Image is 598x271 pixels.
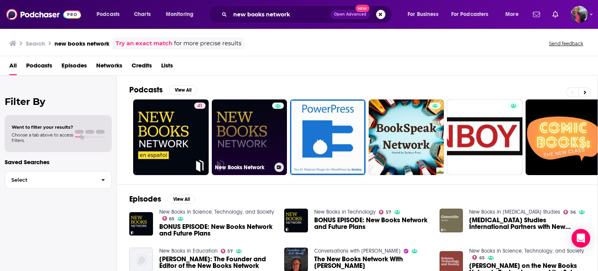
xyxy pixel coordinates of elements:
[408,9,438,20] span: For Business
[132,59,152,75] a: Credits
[572,229,590,248] div: Open Intercom Messenger
[26,40,45,47] h3: Search
[12,132,73,143] span: Choose a tab above to access filters.
[159,256,275,269] span: [PERSON_NAME]: The Founder and Editor of the New Books Network
[62,59,87,75] a: Episodes
[314,209,376,215] a: New Books in Technology
[162,216,175,221] a: 65
[386,211,391,214] span: 57
[314,256,430,269] a: The New Books Network With Marshall Poe
[159,223,275,237] a: BONUS EPISODE: New Books Network and Future Plans
[227,250,233,253] span: 57
[216,5,399,23] div: Search podcasts, credits, & more...
[169,85,197,95] button: View All
[379,210,391,214] a: 57
[167,195,195,204] button: View All
[55,40,109,47] h3: new books network
[571,6,588,23] img: User Profile
[570,211,576,214] span: 56
[469,209,560,215] a: New Books in Genocide Studies
[12,124,73,130] span: Want to filter your results?
[547,40,586,47] button: Send feedback
[530,8,543,21] a: Show notifications dropdown
[134,9,151,20] span: Charts
[402,8,448,21] button: open menu
[571,6,588,23] button: Show profile menu
[129,194,195,204] a: EpisodesView All
[469,248,584,254] a: New Books in Science, Technology, and Society
[212,99,287,175] a: New Books Network
[314,217,430,230] a: BONUS EPISODE: New Books Network and Future Plans
[169,217,174,221] span: 65
[129,8,155,21] a: Charts
[26,59,52,75] a: Podcasts
[500,8,528,21] button: open menu
[334,12,366,16] span: Open Advanced
[215,164,271,171] h3: New Books Network
[174,39,241,48] span: for more precise results
[160,8,204,21] button: open menu
[129,85,163,95] h2: Podcasts
[159,256,275,269] a: Marshall Poe: The Founder and Editor of the New Books Network
[446,8,500,21] button: open menu
[451,9,489,20] span: For Podcasters
[440,209,463,232] img: Genocide Studies International Partners with New Books Network
[197,102,202,110] span: 41
[314,248,401,254] a: Conversations with Rich Bennett
[355,5,369,12] span: New
[91,8,130,21] button: open menu
[469,217,585,230] a: Genocide Studies International Partners with New Books Network
[314,256,430,269] span: The New Books Network With [PERSON_NAME]
[5,171,112,189] button: Select
[472,255,485,260] a: 65
[563,210,576,214] a: 56
[221,249,233,253] a: 57
[230,8,331,21] input: Search podcasts, credits, & more...
[194,103,206,109] a: 41
[549,8,561,21] a: Show notifications dropdown
[469,217,585,230] span: [MEDICAL_DATA] Studies International Partners with New Books Network
[96,59,122,75] a: Networks
[159,248,218,254] a: New Books in Education
[5,177,95,182] span: Select
[505,9,519,20] span: More
[129,85,197,95] a: PodcastsView All
[571,6,588,23] span: Logged in as KateFT
[479,256,485,260] span: 65
[129,194,161,204] h2: Episodes
[6,7,81,22] img: Podchaser - Follow, Share and Rate Podcasts
[129,212,153,236] img: BONUS EPISODE: New Books Network and Future Plans
[5,158,112,166] p: Saved Searches
[284,209,308,232] img: BONUS EPISODE: New Books Network and Future Plans
[5,96,112,107] h2: Filter By
[166,9,193,20] span: Monitoring
[161,59,173,75] a: Lists
[133,99,209,175] a: 41
[97,9,120,20] span: Podcasts
[159,209,274,215] a: New Books in Science, Technology, and Society
[116,39,172,48] a: Try an exact match
[331,10,370,19] button: Open AdvancedNew
[9,59,17,75] a: All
